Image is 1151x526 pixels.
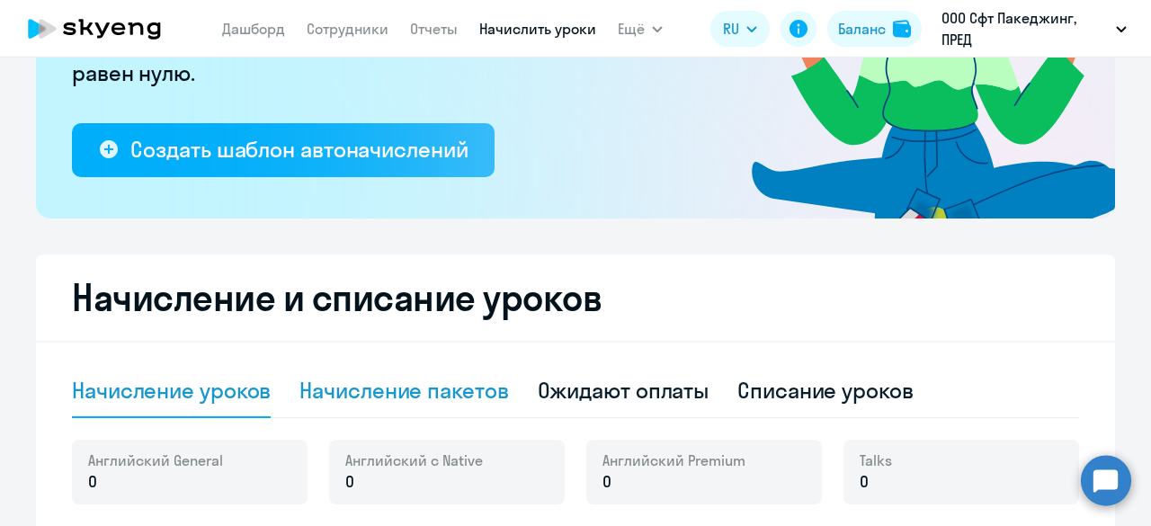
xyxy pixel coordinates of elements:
span: 0 [88,470,97,494]
button: Создать шаблон автоначислений [72,123,495,177]
p: ООО Сфт Пакеджинг, ПРЕД [941,7,1109,50]
span: Английский с Native [345,450,483,470]
a: Начислить уроки [479,20,596,38]
button: Ещё [618,11,663,47]
button: RU [710,11,770,47]
button: Балансbalance [827,11,922,47]
a: Дашборд [222,20,285,38]
span: Английский General [88,450,223,470]
div: Создать шаблон автоначислений [130,135,468,164]
span: Ещё [618,18,645,40]
div: Баланс [838,18,886,40]
h2: Начисление и списание уроков [72,276,1079,319]
span: RU [723,18,739,40]
button: ООО Сфт Пакеджинг, ПРЕД [932,7,1136,50]
span: Английский Premium [602,450,745,470]
span: Talks [860,450,892,470]
div: Начисление уроков [72,376,271,405]
span: 0 [602,470,611,494]
div: Ожидают оплаты [538,376,709,405]
div: Начисление пакетов [299,376,508,405]
div: Списание уроков [737,376,914,405]
span: 0 [345,470,354,494]
img: balance [893,20,911,38]
span: 0 [860,470,869,494]
a: Отчеты [410,20,458,38]
a: Сотрудники [307,20,388,38]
